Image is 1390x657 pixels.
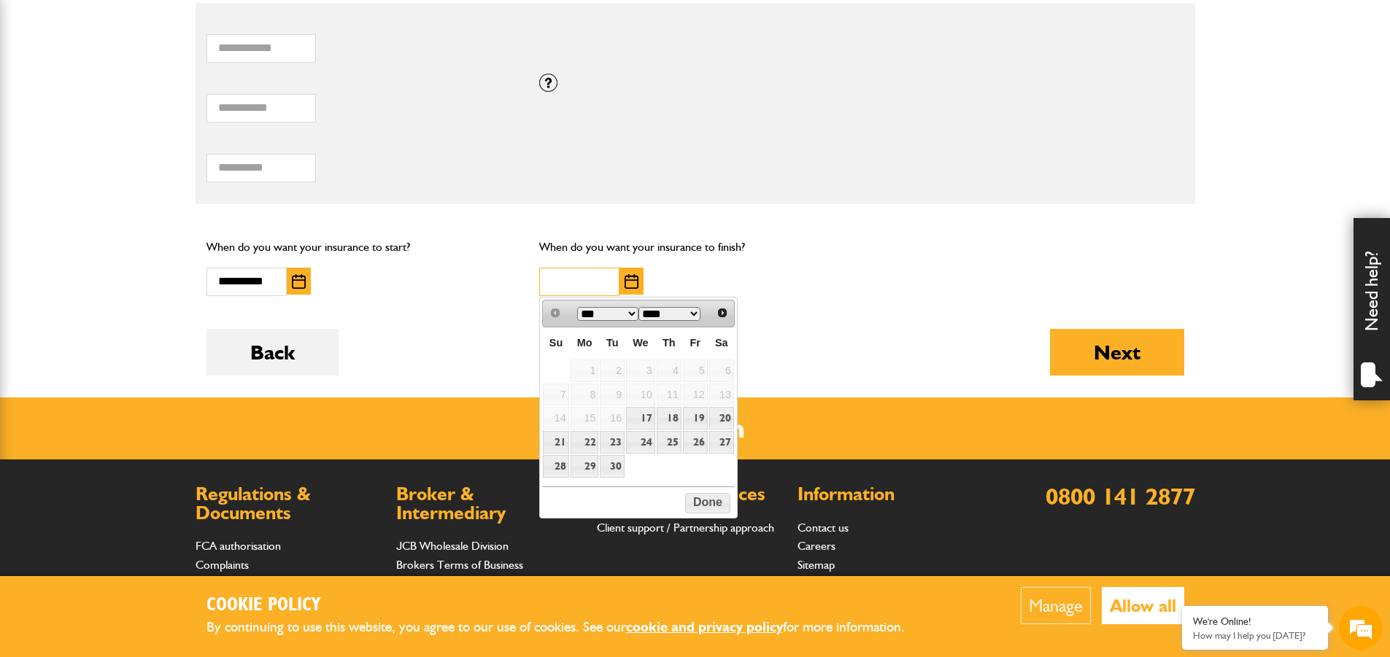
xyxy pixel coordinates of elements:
span: Monday [577,337,592,349]
a: Contact us [798,521,849,534]
button: Back [206,329,339,376]
div: Need help? [1354,218,1390,400]
a: 0800 141 2877 [1046,482,1195,510]
input: Enter your email address [19,178,266,210]
p: When do you want your insurance to finish? [539,238,851,257]
a: Client support / Partnership approach [597,521,774,534]
p: By continuing to use this website, you agree to our use of cookies. See our for more information. [206,616,929,639]
a: Careers [798,539,835,553]
div: We're Online! [1193,615,1317,628]
button: Done [685,493,730,513]
textarea: Type your message and hit 'Enter' [19,264,266,437]
a: Complaints [196,558,249,572]
h2: Cookie Policy [206,594,929,617]
a: 21 [543,431,568,454]
span: Sunday [549,337,563,349]
em: Start Chat [198,449,265,469]
p: When do you want your insurance to start? [206,238,518,257]
a: 24 [626,431,655,454]
img: Choose date [625,274,638,289]
a: 29 [571,455,599,478]
a: Brokers Terms of Business [396,558,523,572]
span: Next [717,307,728,319]
input: Enter your last name [19,135,266,167]
span: Thursday [663,337,676,349]
a: 26 [683,431,708,454]
h2: Information [798,485,984,504]
a: Next [711,302,733,323]
p: How may I help you today? [1193,630,1317,641]
img: d_20077148190_company_1631870298795_20077148190 [25,81,61,101]
h2: Broker & Intermediary [396,485,582,522]
a: 22 [571,431,599,454]
a: Sitemap [798,558,835,572]
a: 25 [657,431,682,454]
div: Chat with us now [76,82,245,101]
h2: Regulations & Documents [196,485,382,522]
span: Friday [690,337,700,349]
a: 18 [657,407,682,429]
a: JCB Wholesale Division [396,539,509,553]
button: Manage [1021,587,1091,624]
span: Wednesday [633,337,648,349]
span: Tuesday [606,337,619,349]
img: Choose date [292,274,306,289]
a: 20 [709,407,734,429]
div: Minimize live chat window [239,7,274,42]
span: Saturday [715,337,728,349]
a: 23 [600,431,625,454]
a: FCA authorisation [196,539,281,553]
a: 27 [709,431,734,454]
a: cookie and privacy policy [626,618,783,635]
a: 17 [626,407,655,429]
a: 19 [683,407,708,429]
a: 28 [543,455,568,478]
input: Enter your phone number [19,221,266,253]
button: Allow all [1102,587,1184,624]
a: 30 [600,455,625,478]
button: Next [1050,329,1184,376]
